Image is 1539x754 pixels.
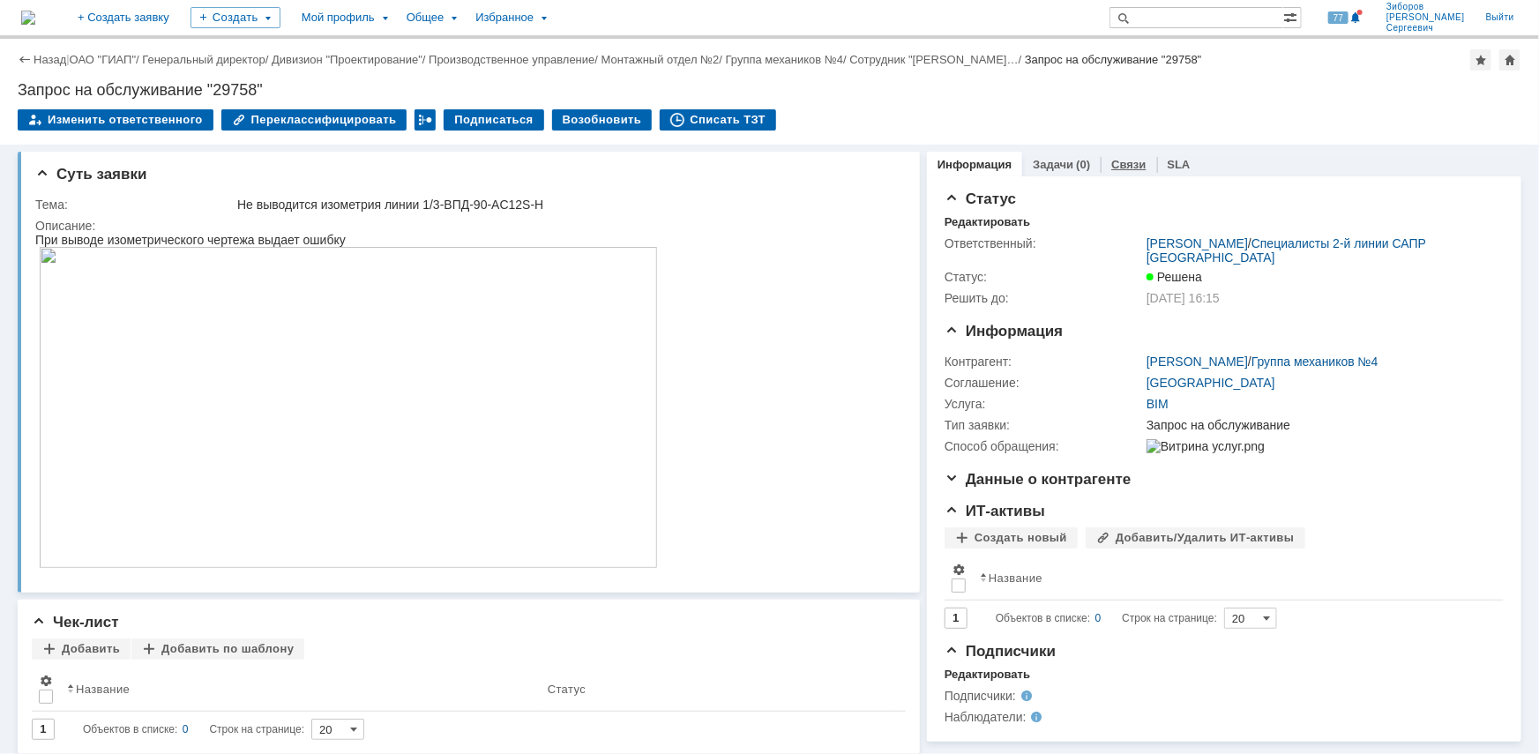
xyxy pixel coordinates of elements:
[601,53,720,66] a: Монтажный отдел №2
[429,53,594,66] a: Производственное управление
[272,53,422,66] a: Дивизион "Проектирование"
[21,11,35,25] img: logo
[996,608,1217,629] i: Строк на странице:
[945,471,1132,488] span: Данные о контрагенте
[35,198,234,212] div: Тема:
[1251,355,1378,369] a: Группа механиков №4
[945,270,1143,284] div: Статус:
[1147,355,1378,369] div: /
[1147,236,1248,250] a: [PERSON_NAME]
[945,418,1143,432] div: Тип заявки:
[849,53,1025,66] div: /
[39,674,53,688] span: Настройки
[70,53,136,66] a: ОАО "ГИАП"
[945,503,1045,519] span: ИТ-активы
[989,571,1042,585] div: Название
[1386,12,1465,23] span: [PERSON_NAME]
[996,612,1090,624] span: Объектов в списке:
[76,683,130,696] div: Название
[548,683,586,696] div: Статус
[945,236,1143,250] div: Ответственный:
[1025,53,1202,66] div: Запрос на обслуживание "29758"
[70,53,143,66] div: /
[945,215,1030,229] div: Редактировать
[142,53,265,66] a: Генеральный директор
[1147,397,1169,411] a: BIM
[4,14,623,335] img: download
[1499,49,1520,71] div: Сделать домашней страницей
[60,667,541,712] th: Название
[415,109,436,131] div: Работа с массовостью
[35,166,146,183] span: Суть заявки
[183,719,189,740] div: 0
[66,52,69,65] div: |
[952,563,966,577] span: Настройки
[1386,23,1465,34] span: Сергеевич
[1076,158,1090,171] div: (0)
[1147,270,1202,284] span: Решена
[1147,291,1220,305] span: [DATE] 16:15
[1470,49,1491,71] div: Добавить в избранное
[945,710,1122,724] div: Наблюдатели:
[1111,158,1146,171] a: Связи
[849,53,1018,66] a: Сотрудник "[PERSON_NAME]…
[945,190,1016,207] span: Статус
[1095,608,1102,629] div: 0
[945,355,1143,369] div: Контрагент:
[726,53,850,66] div: /
[1168,158,1191,171] a: SLA
[945,376,1143,390] div: Соглашение:
[945,668,1030,682] div: Редактировать
[21,11,35,25] a: Перейти на домашнюю страницу
[34,53,66,66] a: Назад
[1147,418,1495,432] div: Запрос на обслуживание
[1283,8,1301,25] span: Расширенный поиск
[945,323,1063,340] span: Информация
[1033,158,1073,171] a: Задачи
[945,643,1056,660] span: Подписчики
[83,719,304,740] i: Строк на странице:
[237,198,893,212] div: Не выводится изометрия линии 1/3-ВПД-90-AC12S-H
[945,439,1143,453] div: Способ обращения:
[142,53,272,66] div: /
[18,81,1521,99] div: Запрос на обслуживание "29758"
[945,689,1122,703] div: Подписчики:
[1147,355,1248,369] a: [PERSON_NAME]
[1328,11,1348,24] span: 77
[1147,376,1275,390] a: [GEOGRAPHIC_DATA]
[1147,439,1265,453] img: Витрина услуг.png
[1386,2,1465,12] span: Зиборов
[601,53,726,66] div: /
[945,397,1143,411] div: Услуга:
[32,614,119,631] span: Чек-лист
[726,53,843,66] a: Группа механиков №4
[83,723,177,735] span: Объектов в списке:
[945,291,1143,305] div: Решить до:
[541,667,892,712] th: Статус
[272,53,429,66] div: /
[35,219,897,233] div: Описание:
[191,7,280,28] div: Создать
[938,158,1012,171] a: Информация
[1147,236,1495,265] div: /
[973,556,1490,601] th: Название
[1147,236,1426,265] a: Специалисты 2-й линии САПР [GEOGRAPHIC_DATA]
[429,53,601,66] div: /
